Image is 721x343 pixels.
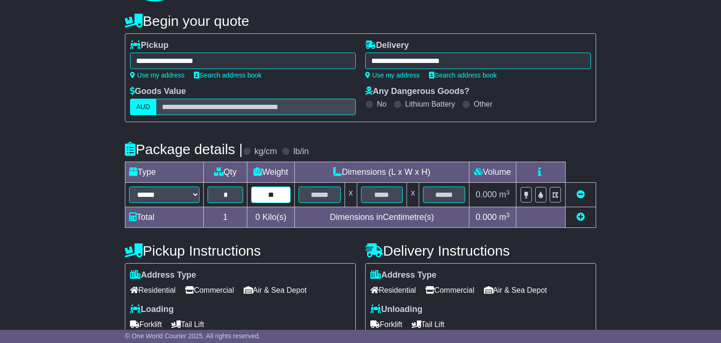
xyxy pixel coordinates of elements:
td: Total [125,207,204,228]
label: kg/cm [254,147,277,157]
a: Search address book [429,71,497,79]
h4: Delivery Instructions [365,243,596,258]
label: Any Dangerous Goods? [365,86,469,97]
td: Type [125,162,204,183]
h4: Package details | [125,141,243,157]
td: Dimensions in Centimetre(s) [294,207,469,228]
label: Pickup [130,40,169,51]
td: Qty [204,162,247,183]
h4: Pickup Instructions [125,243,356,258]
span: 0 [255,212,260,222]
h4: Begin your quote [125,13,596,29]
span: 0.000 [476,212,497,222]
td: Volume [469,162,516,183]
td: 1 [204,207,247,228]
span: Commercial [185,283,234,297]
td: Weight [247,162,295,183]
label: No [377,100,386,109]
span: Forklift [370,317,402,332]
span: Forklift [130,317,162,332]
label: Address Type [130,270,196,281]
span: Air & Sea Depot [484,283,547,297]
a: Remove this item [576,190,585,199]
span: Residential [130,283,176,297]
a: Use my address [130,71,184,79]
label: Other [474,100,492,109]
span: 0.000 [476,190,497,199]
a: Search address book [194,71,261,79]
label: Lithium Battery [405,100,455,109]
span: Commercial [425,283,474,297]
a: Add new item [576,212,585,222]
span: m [499,212,510,222]
sup: 3 [506,211,510,218]
td: Kilo(s) [247,207,295,228]
td: x [345,183,357,207]
label: AUD [130,99,156,115]
span: m [499,190,510,199]
label: Unloading [370,304,422,315]
sup: 3 [506,189,510,196]
span: Air & Sea Depot [244,283,307,297]
td: Dimensions (L x W x H) [294,162,469,183]
span: Tail Lift [171,317,204,332]
label: Delivery [365,40,409,51]
label: Loading [130,304,174,315]
label: Goods Value [130,86,186,97]
label: lb/in [293,147,309,157]
td: x [407,183,419,207]
label: Address Type [370,270,437,281]
span: Tail Lift [412,317,445,332]
span: Residential [370,283,416,297]
a: Use my address [365,71,420,79]
span: © One World Courier 2025. All rights reserved. [125,332,261,340]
